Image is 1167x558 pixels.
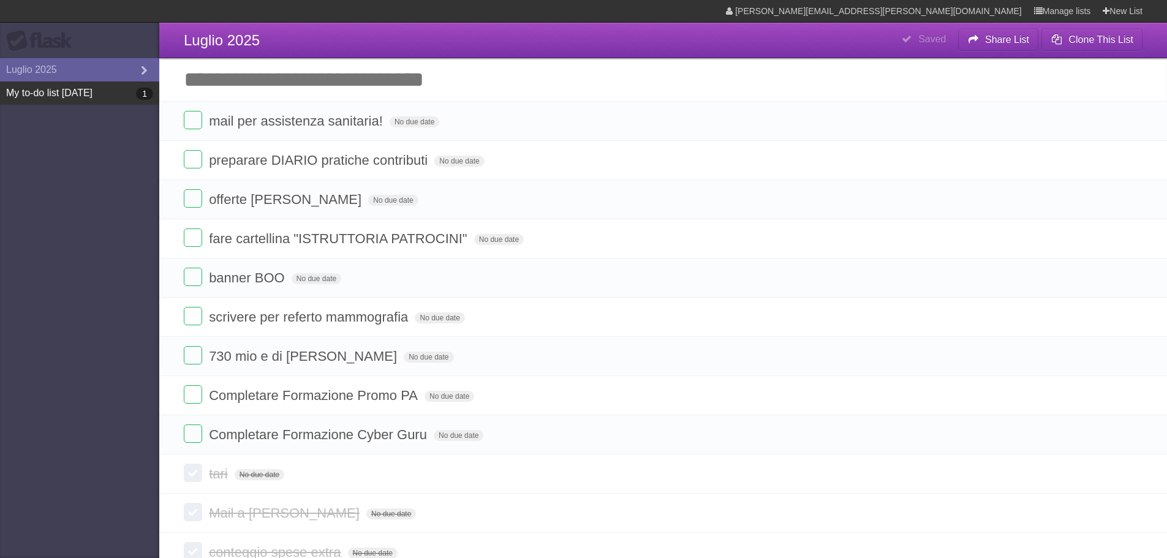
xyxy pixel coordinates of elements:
[209,113,386,129] span: mail per assistenza sanitaria!
[209,349,400,364] span: 730 mio e di [PERSON_NAME]
[434,156,484,167] span: No due date
[184,150,202,168] label: Done
[209,466,231,481] span: tari
[366,508,416,519] span: No due date
[184,503,202,521] label: Done
[1068,189,1091,209] label: Star task
[434,430,483,441] span: No due date
[1068,228,1091,249] label: Star task
[209,309,411,325] span: scrivere per referto mammografia
[1068,346,1091,366] label: Star task
[1068,268,1091,288] label: Star task
[184,307,202,325] label: Done
[1068,307,1091,327] label: Star task
[404,352,453,363] span: No due date
[209,270,288,285] span: banner BOO
[209,192,364,207] span: offerte [PERSON_NAME]
[209,427,430,442] span: Completare Formazione Cyber Guru
[1068,150,1091,170] label: Star task
[1041,29,1142,51] button: Clone This List
[1068,34,1133,45] b: Clone This List
[184,189,202,208] label: Done
[184,385,202,404] label: Done
[184,32,260,48] span: Luglio 2025
[958,29,1039,51] button: Share List
[425,391,474,402] span: No due date
[184,111,202,129] label: Done
[1068,385,1091,405] label: Star task
[209,388,421,403] span: Completare Formazione Promo PA
[985,34,1029,45] b: Share List
[6,30,80,52] div: Flask
[184,228,202,247] label: Done
[184,464,202,482] label: Done
[474,234,524,245] span: No due date
[209,231,470,246] span: fare cartellina "ISTRUTTORIA PATROCINI"
[390,116,439,127] span: No due date
[209,505,363,521] span: Mail a [PERSON_NAME]
[1068,424,1091,445] label: Star task
[235,469,284,480] span: No due date
[184,346,202,364] label: Done
[1068,111,1091,131] label: Star task
[292,273,341,284] span: No due date
[136,88,153,100] b: 1
[184,268,202,286] label: Done
[918,34,946,44] b: Saved
[368,195,418,206] span: No due date
[415,312,464,323] span: No due date
[209,153,431,168] span: preparare DIARIO pratiche contributi
[184,424,202,443] label: Done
